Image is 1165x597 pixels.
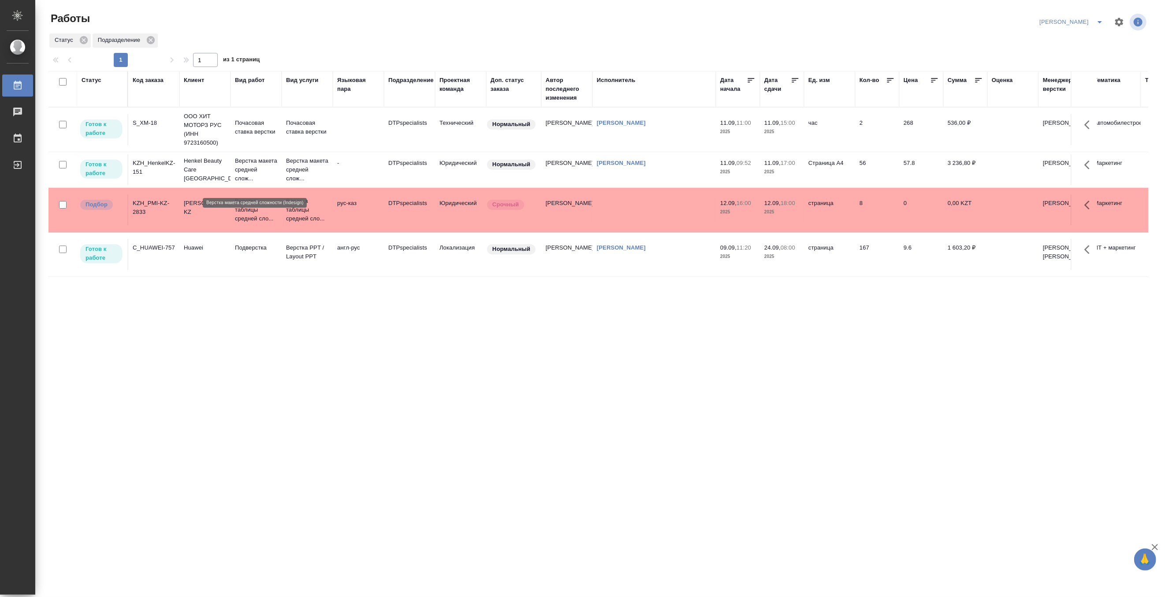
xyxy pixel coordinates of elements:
[764,168,800,176] p: 2025
[860,76,879,85] div: Кол-во
[899,154,943,185] td: 57.8
[492,120,530,129] p: Нормальный
[337,76,380,93] div: Языковая пара
[184,157,226,183] p: Henkel Beauty Care [GEOGRAPHIC_DATA]
[86,245,117,262] p: Готов к работе
[720,160,737,166] p: 11.09,
[720,200,737,206] p: 12.09,
[388,76,434,85] div: Подразделение
[764,252,800,261] p: 2025
[492,200,519,209] p: Срочный
[855,239,899,270] td: 167
[184,76,204,85] div: Клиент
[855,194,899,225] td: 8
[764,160,781,166] p: 11.09,
[1043,159,1085,168] p: [PERSON_NAME]
[948,76,967,85] div: Сумма
[764,76,791,93] div: Дата сдачи
[804,154,855,185] td: Страница А4
[720,119,737,126] p: 11.09,
[808,76,830,85] div: Ед. изм
[899,194,943,225] td: 0
[992,76,1013,85] div: Оценка
[737,244,751,251] p: 11:20
[435,239,486,270] td: Локализация
[384,114,435,145] td: DTPspecialists
[1043,76,1085,93] div: Менеджеры верстки
[720,168,756,176] p: 2025
[184,199,226,216] p: [PERSON_NAME] KZ
[86,160,117,178] p: Готов к работе
[804,194,855,225] td: страница
[597,76,636,85] div: Исполнитель
[384,154,435,185] td: DTPspecialists
[98,36,143,45] p: Подразделение
[1043,243,1085,261] p: [PERSON_NAME], [PERSON_NAME]
[1145,199,1165,218] button: Изменить тэги
[541,194,592,225] td: [PERSON_NAME]
[1043,119,1085,127] p: [PERSON_NAME]
[781,244,795,251] p: 08:00
[133,243,175,252] div: C_HUAWEI-757
[855,154,899,185] td: 56
[781,200,795,206] p: 18:00
[491,76,537,93] div: Доп. статус заказа
[737,119,751,126] p: 11:00
[333,239,384,270] td: англ-рус
[235,197,277,223] p: Верстка таблицы средней сло...
[286,243,328,261] p: Верстка PPT / Layout PPT
[79,119,123,139] div: Исполнитель может приступить к работе
[1079,154,1100,175] button: Здесь прячутся важные кнопки
[333,154,384,185] td: -
[435,154,486,185] td: Юридический
[133,76,164,85] div: Код заказа
[597,160,646,166] a: [PERSON_NAME]
[541,154,592,185] td: [PERSON_NAME]
[133,119,175,127] div: S_XM-18
[855,114,899,145] td: 2
[764,119,781,126] p: 11.09,
[764,208,800,216] p: 2025
[384,239,435,270] td: DTPspecialists
[720,252,756,261] p: 2025
[720,208,756,216] p: 2025
[1079,194,1100,216] button: Здесь прячутся важные кнопки
[235,119,277,136] p: Почасовая ставка верстки
[384,194,435,225] td: DTPspecialists
[720,76,747,93] div: Дата начала
[597,119,646,126] a: [PERSON_NAME]
[541,239,592,270] td: [PERSON_NAME]
[1109,11,1130,33] span: Настроить таблицу
[781,160,795,166] p: 17:00
[93,34,158,48] div: Подразделение
[1094,199,1136,208] p: Маркетинг
[235,157,277,183] p: Верстка макета средней слож...
[1094,76,1120,85] div: Тематика
[435,194,486,225] td: Юридический
[899,239,943,270] td: 9.6
[133,199,175,216] div: KZH_PMI-KZ-2833
[333,194,384,225] td: рус-каз
[943,239,987,270] td: 1 603,20 ₽
[133,159,175,176] div: KZH_HenkelKZ-151
[943,114,987,145] td: 536,00 ₽
[286,119,328,136] p: Почасовая ставка верстки
[1145,119,1165,138] button: Добавить тэги
[439,76,482,93] div: Проектная команда
[48,11,90,26] span: Работы
[720,127,756,136] p: 2025
[286,157,328,183] p: Верстка макета средней слож...
[1138,550,1153,569] span: 🙏
[1079,239,1100,260] button: Здесь прячутся важные кнопки
[1094,159,1136,168] p: Маркетинг
[764,244,781,251] p: 24.09,
[1043,199,1085,208] p: [PERSON_NAME]
[541,114,592,145] td: [PERSON_NAME]
[764,200,781,206] p: 12.09,
[235,243,277,252] p: Подверстка
[79,159,123,179] div: Исполнитель может приступить к работе
[492,160,530,169] p: Нормальный
[82,76,101,85] div: Статус
[737,200,751,206] p: 16:00
[286,76,319,85] div: Вид услуги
